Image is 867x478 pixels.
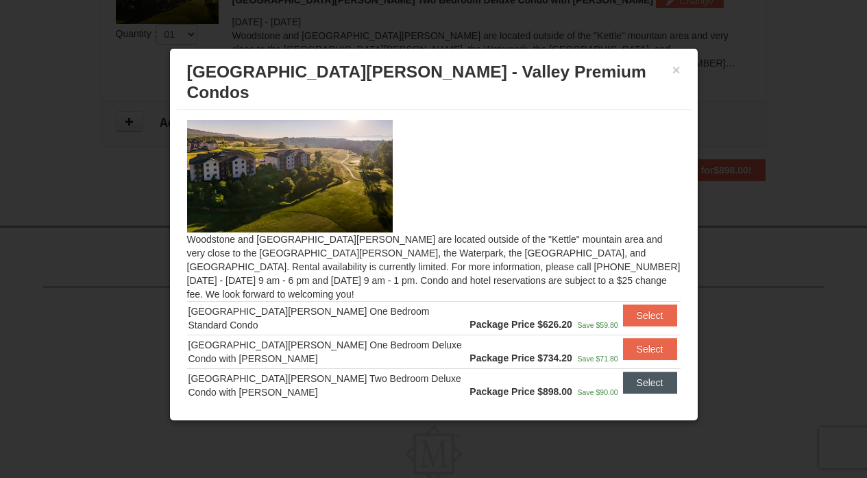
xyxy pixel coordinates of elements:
[469,352,572,363] strong: Package Price $734.20
[578,388,618,396] span: Save $90.00
[469,386,572,397] strong: Package Price $898.00
[187,62,646,101] span: [GEOGRAPHIC_DATA][PERSON_NAME] - Valley Premium Condos
[188,304,467,332] div: [GEOGRAPHIC_DATA][PERSON_NAME] One Bedroom Standard Condo
[672,63,681,77] button: ×
[188,338,467,366] div: [GEOGRAPHIC_DATA][PERSON_NAME] One Bedroom Deluxe Condo with [PERSON_NAME]
[578,355,618,363] span: Save $71.80
[187,120,393,232] img: 19219041-4-ec11c166.jpg
[177,110,691,399] div: Woodstone and [GEOGRAPHIC_DATA][PERSON_NAME] are located outside of the "Kettle" mountain area an...
[623,372,677,394] button: Select
[188,372,467,399] div: [GEOGRAPHIC_DATA][PERSON_NAME] Two Bedroom Deluxe Condo with [PERSON_NAME]
[623,304,677,326] button: Select
[469,319,572,330] strong: Package Price $626.20
[578,321,618,329] span: Save $59.80
[623,338,677,360] button: Select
